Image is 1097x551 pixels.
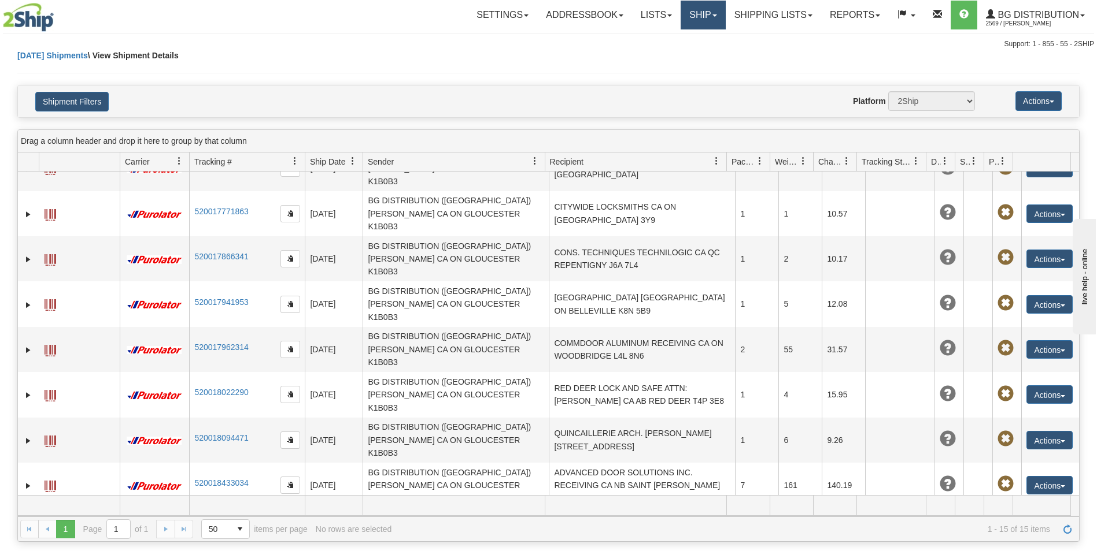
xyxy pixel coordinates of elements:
[778,418,822,463] td: 6
[822,327,865,372] td: 31.57
[998,295,1014,311] span: Pickup Not Assigned
[735,191,778,236] td: 1
[201,519,308,539] span: items per page
[363,418,549,463] td: BG DISTRIBUTION ([GEOGRAPHIC_DATA]) [PERSON_NAME] CA ON GLOUCESTER K1B0B3
[993,151,1013,171] a: Pickup Status filter column settings
[368,156,394,167] span: Sender
[940,476,956,492] span: Unknown
[1058,520,1077,538] a: Refresh
[18,130,1079,152] div: grid grouping header
[775,156,799,167] span: Weight
[750,151,770,171] a: Packages filter column settings
[363,236,549,281] td: BG DISTRIBUTION ([GEOGRAPHIC_DATA]) [PERSON_NAME] CA ON GLOUCESTER K1B0B3
[818,156,843,167] span: Charge
[1015,91,1062,111] button: Actions
[998,431,1014,447] span: Pickup Not Assigned
[1026,385,1073,404] button: Actions
[998,159,1014,176] span: Pickup Not Assigned
[995,10,1079,20] span: BG Distribution
[125,255,184,264] img: 11 - Purolator
[707,151,726,171] a: Recipient filter column settings
[280,341,300,358] button: Copy to clipboard
[549,372,735,417] td: RED DEER LOCK AND SAFE ATTN: [PERSON_NAME] CA AB RED DEER T4P 3E8
[23,389,34,401] a: Expand
[23,299,34,311] a: Expand
[778,281,822,326] td: 5
[778,327,822,372] td: 55
[125,210,184,219] img: 11 - Purolator
[194,252,248,261] a: 520017866341
[986,18,1073,29] span: 2569 / [PERSON_NAME]
[822,372,865,417] td: 15.95
[735,418,778,463] td: 1
[363,463,549,508] td: BG DISTRIBUTION ([GEOGRAPHIC_DATA]) [PERSON_NAME] CA ON GLOUCESTER K1B0B3
[194,433,248,442] a: 520018094471
[305,372,363,417] td: [DATE]
[940,431,956,447] span: Unknown
[778,372,822,417] td: 4
[45,204,56,222] a: Label
[778,191,822,236] td: 1
[735,236,778,281] td: 1
[732,156,756,167] span: Packages
[468,1,537,29] a: Settings
[998,340,1014,356] span: Pickup Not Assigned
[305,191,363,236] td: [DATE]
[285,151,305,171] a: Tracking # filter column settings
[822,281,865,326] td: 12.08
[1070,217,1096,334] iframe: chat widget
[1026,204,1073,223] button: Actions
[107,520,130,538] input: Page 1
[363,281,549,326] td: BG DISTRIBUTION ([GEOGRAPHIC_DATA]) [PERSON_NAME] CA ON GLOUCESTER K1B0B3
[837,151,856,171] a: Charge filter column settings
[681,1,725,29] a: Ship
[194,156,232,167] span: Tracking #
[45,249,56,267] a: Label
[822,191,865,236] td: 10.57
[549,327,735,372] td: COMMDOOR ALUMINUM RECEIVING CA ON WOODBRIDGE L4L 8N6
[977,1,1094,29] a: BG Distribution 2569 / [PERSON_NAME]
[3,3,54,32] img: logo2569.jpg
[169,151,189,171] a: Carrier filter column settings
[940,386,956,402] span: Unknown
[989,156,999,167] span: Pickup Status
[305,327,363,372] td: [DATE]
[3,39,1094,49] div: Support: 1 - 855 - 55 - 2SHIP
[778,463,822,508] td: 161
[735,372,778,417] td: 1
[23,344,34,356] a: Expand
[735,327,778,372] td: 2
[305,463,363,508] td: [DATE]
[778,236,822,281] td: 2
[45,475,56,494] a: Label
[940,250,956,266] span: Unknown
[9,10,107,18] div: live help - online
[280,431,300,449] button: Copy to clipboard
[549,236,735,281] td: CONS. TECHNIQUES TECHNILOGIC CA QC REPENTIGNY J6A 7L4
[23,209,34,220] a: Expand
[906,151,926,171] a: Tracking Status filter column settings
[998,250,1014,266] span: Pickup Not Assigned
[125,300,184,309] img: 11 - Purolator
[862,156,912,167] span: Tracking Status
[45,385,56,403] a: Label
[23,480,34,492] a: Expand
[821,1,889,29] a: Reports
[194,478,248,487] a: 520018433034
[194,207,248,216] a: 520017771863
[726,1,821,29] a: Shipping lists
[1026,250,1073,268] button: Actions
[998,476,1014,492] span: Pickup Not Assigned
[632,1,681,29] a: Lists
[194,297,248,307] a: 520017941953
[550,156,583,167] span: Recipient
[125,482,184,490] img: 11 - Purolator
[280,296,300,313] button: Copy to clipboard
[964,151,984,171] a: Shipment Issues filter column settings
[201,519,250,539] span: Page sizes drop down
[125,346,184,355] img: 11 - Purolator
[400,524,1050,534] span: 1 - 15 of 15 items
[935,151,955,171] a: Delivery Status filter column settings
[194,388,248,397] a: 520018022290
[56,520,75,538] span: Page 1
